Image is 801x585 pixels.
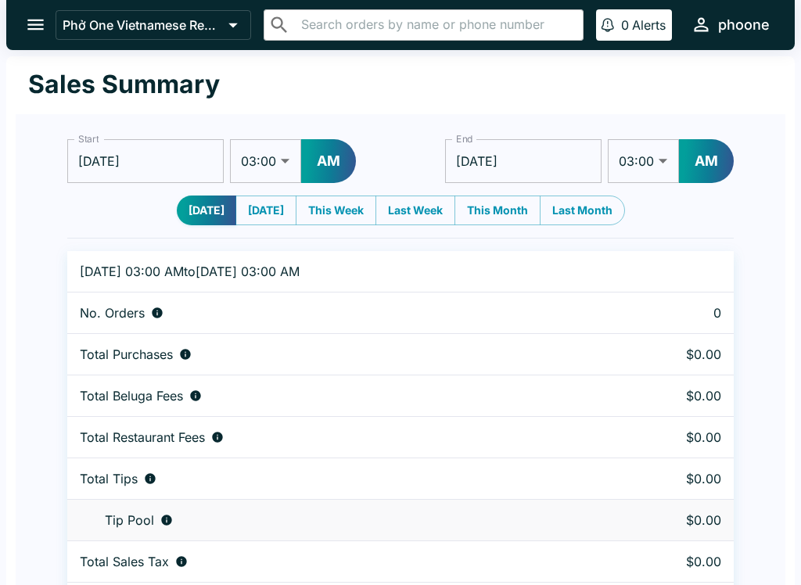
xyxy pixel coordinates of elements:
[80,471,138,486] p: Total Tips
[63,17,222,33] p: Phở One Vietnamese Restaurant
[540,196,625,225] button: Last Month
[80,471,590,486] div: Combined individual and pooled tips
[80,305,145,321] p: No. Orders
[80,388,183,404] p: Total Beluga Fees
[296,14,577,36] input: Search orders by name or phone number
[621,17,629,33] p: 0
[615,429,721,445] p: $0.00
[67,139,224,183] input: Choose date, selected date is Sep 6, 2025
[80,554,590,569] div: Sales tax paid by diners
[80,429,590,445] div: Fees paid by diners to restaurant
[235,196,296,225] button: [DATE]
[78,132,99,145] label: Start
[615,512,721,528] p: $0.00
[80,346,590,362] div: Aggregate order subtotals
[615,305,721,321] p: 0
[632,17,666,33] p: Alerts
[615,471,721,486] p: $0.00
[105,512,154,528] p: Tip Pool
[375,196,455,225] button: Last Week
[445,139,602,183] input: Choose date, selected date is Sep 7, 2025
[80,388,590,404] div: Fees paid by diners to Beluga
[56,10,251,40] button: Phở One Vietnamese Restaurant
[80,346,173,362] p: Total Purchases
[80,305,590,321] div: Number of orders placed
[16,5,56,45] button: open drawer
[80,264,590,279] p: [DATE] 03:00 AM to [DATE] 03:00 AM
[301,139,356,183] button: AM
[679,139,734,183] button: AM
[296,196,376,225] button: This Week
[615,346,721,362] p: $0.00
[684,8,776,41] button: phoone
[28,69,220,100] h1: Sales Summary
[615,554,721,569] p: $0.00
[718,16,770,34] div: phoone
[80,429,205,445] p: Total Restaurant Fees
[454,196,541,225] button: This Month
[456,132,473,145] label: End
[615,388,721,404] p: $0.00
[177,196,236,225] button: [DATE]
[80,512,590,528] div: Tips unclaimed by a waiter
[80,554,169,569] p: Total Sales Tax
